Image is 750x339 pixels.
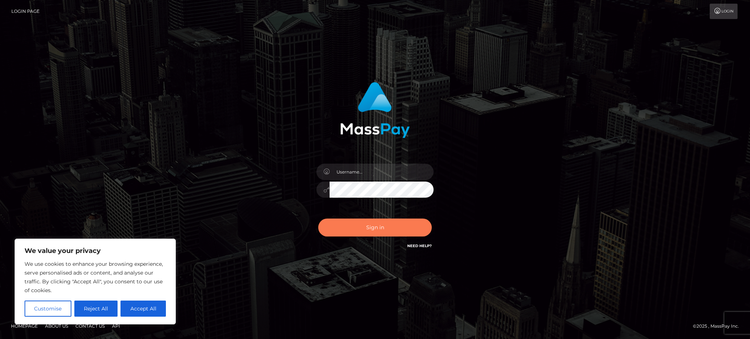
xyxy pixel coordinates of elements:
[330,164,434,180] input: Username...
[25,246,166,255] p: We value your privacy
[11,4,40,19] a: Login Page
[120,301,166,317] button: Accept All
[74,301,118,317] button: Reject All
[25,260,166,295] p: We use cookies to enhance your browsing experience, serve personalised ads or content, and analys...
[109,320,123,332] a: API
[407,243,432,248] a: Need Help?
[340,82,410,138] img: MassPay Login
[693,322,745,330] div: © 2025 , MassPay Inc.
[15,239,176,324] div: We value your privacy
[73,320,108,332] a: Contact Us
[42,320,71,332] a: About Us
[25,301,71,317] button: Customise
[710,4,738,19] a: Login
[8,320,41,332] a: Homepage
[318,219,432,236] button: Sign in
